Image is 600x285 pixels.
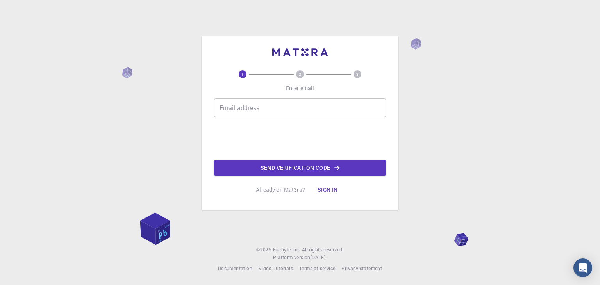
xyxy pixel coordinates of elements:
[299,265,335,271] span: Terms of service
[356,71,359,77] text: 3
[311,182,344,198] button: Sign in
[286,84,314,92] p: Enter email
[273,246,300,253] span: Exabyte Inc.
[259,265,293,271] span: Video Tutorials
[259,265,293,273] a: Video Tutorials
[299,265,335,273] a: Terms of service
[218,265,252,273] a: Documentation
[302,246,344,254] span: All rights reserved.
[218,265,252,271] span: Documentation
[299,71,301,77] text: 2
[341,265,382,271] span: Privacy statement
[273,246,300,254] a: Exabyte Inc.
[311,254,327,260] span: [DATE] .
[241,123,359,154] iframe: reCAPTCHA
[241,71,244,77] text: 1
[573,258,592,277] div: Open Intercom Messenger
[256,186,305,194] p: Already on Mat3ra?
[273,254,310,262] span: Platform version
[341,265,382,273] a: Privacy statement
[311,254,327,262] a: [DATE].
[256,246,273,254] span: © 2025
[214,160,386,176] button: Send verification code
